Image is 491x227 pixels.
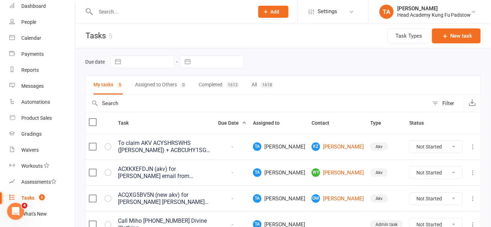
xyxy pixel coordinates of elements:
button: Assigned to Others0 [135,76,187,94]
button: Status [409,119,432,127]
a: Workouts [9,158,75,174]
button: Due Date [218,119,247,127]
div: Gradings [21,131,42,137]
div: - [218,170,247,176]
span: [PERSON_NAME] [253,194,305,203]
a: Tasks 5 [9,190,75,206]
span: Assigned to [253,120,287,126]
div: 1618 [260,82,274,88]
span: Due Date [218,120,247,126]
button: Completed1613 [199,76,239,94]
a: WY[PERSON_NAME] [312,168,364,177]
div: - [218,196,247,202]
div: Head Academy Kung Fu Padstow [397,12,471,18]
a: KZ[PERSON_NAME] [312,142,364,151]
span: [PERSON_NAME] [253,168,305,177]
div: ACXKXEFDJN (akv) for [PERSON_NAME] email from [PERSON_NAME] [118,166,212,180]
div: Akv [370,142,388,151]
a: OM[PERSON_NAME] [312,194,364,203]
input: Search [86,95,429,112]
span: Contact [312,120,337,126]
a: Waivers [9,142,75,158]
a: Payments [9,46,75,62]
div: Calendar [21,35,41,41]
span: Add [271,9,280,15]
div: To claim AKV ACYSHRSWHS ([PERSON_NAME]) + ACBCUHY1SG ([PERSON_NAME]) [118,140,212,154]
span: Status [409,120,432,126]
a: Assessments [9,174,75,190]
div: What's New [21,211,47,217]
span: Task [118,120,136,126]
span: WY [312,168,320,177]
a: People [9,14,75,30]
div: Tasks [21,195,34,201]
label: Due date [85,59,105,65]
span: TA [253,142,261,151]
button: My tasks5 [93,76,123,94]
a: Messages [9,78,75,94]
button: New task [432,28,481,43]
button: Contact [312,119,337,127]
div: 0 [180,82,187,88]
a: Reports [9,62,75,78]
span: [PERSON_NAME] [253,142,305,151]
button: All1618 [252,76,274,94]
a: Gradings [9,126,75,142]
div: 5 [108,32,112,40]
span: Type [370,120,389,126]
a: What's New [9,206,75,222]
div: Akv [370,168,388,177]
span: KZ [312,142,320,151]
div: - [218,144,247,150]
a: Automations [9,94,75,110]
div: Filter [442,99,454,108]
div: Product Sales [21,115,52,121]
div: Reports [21,67,39,73]
div: 5 [117,82,123,88]
div: TA [379,5,394,19]
span: OM [312,194,320,203]
a: Calendar [9,30,75,46]
div: Waivers [21,147,39,153]
div: Messages [21,83,44,89]
div: Akv [370,194,388,203]
div: Automations [21,99,50,105]
input: Search... [93,7,249,17]
div: Assessments [21,179,56,185]
div: [PERSON_NAME] [397,5,471,12]
h1: Tasks [75,23,112,48]
button: Type [370,119,389,127]
div: People [21,19,36,25]
div: ACQXG5BV5N (new akv) for [PERSON_NAME] [PERSON_NAME] Exp: DEC [118,191,212,206]
span: 5 [39,194,45,200]
div: Workouts [21,163,43,169]
span: TA [253,168,261,177]
a: Product Sales [9,110,75,126]
button: Filter [429,95,464,112]
button: Task [118,119,136,127]
button: Task Types [387,28,430,43]
button: Assigned to [253,119,287,127]
span: Settings [318,4,337,20]
span: 4 [22,203,27,209]
button: Add [258,6,288,18]
iframe: Intercom live chat [7,203,24,220]
span: TA [253,194,261,203]
div: 1613 [226,82,239,88]
div: Dashboard [21,3,46,9]
div: Payments [21,51,44,57]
